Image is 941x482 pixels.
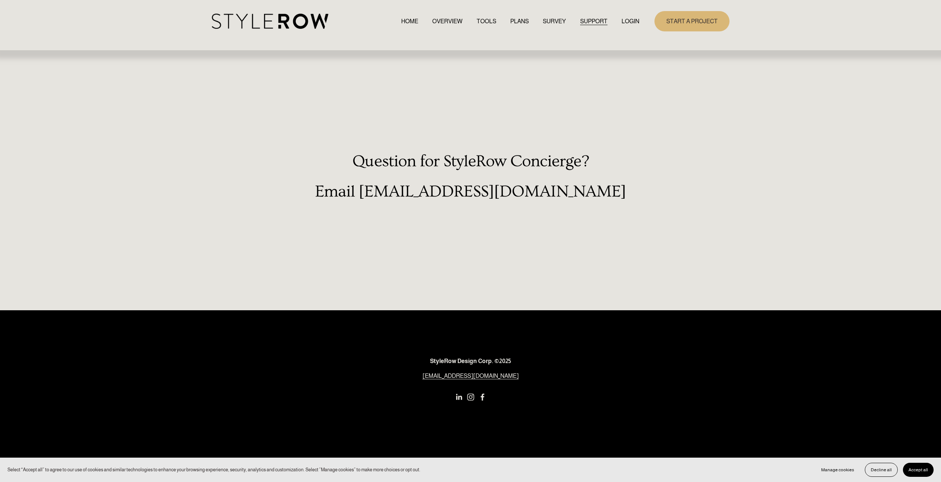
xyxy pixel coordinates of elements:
a: START A PROJECT [654,11,730,31]
a: LOGIN [622,16,639,26]
span: Accept all [908,467,928,472]
a: PLANS [510,16,529,26]
img: StyleRow [212,14,328,29]
a: OVERVIEW [432,16,463,26]
button: Decline all [865,463,898,477]
a: Instagram [467,393,474,401]
span: SUPPORT [580,17,607,26]
a: LinkedIn [455,393,463,401]
a: SURVEY [543,16,566,26]
span: Decline all [871,467,892,472]
button: Manage cookies [816,463,860,477]
span: Manage cookies [821,467,854,472]
p: Select “Accept all” to agree to our use of cookies and similar technologies to enhance your brows... [7,466,420,473]
a: [EMAIL_ADDRESS][DOMAIN_NAME] [423,372,519,380]
a: Facebook [479,393,486,401]
strong: StyleRow Design Corp. ©2025 [430,358,511,364]
button: Accept all [903,463,934,477]
h2: Email [EMAIL_ADDRESS][DOMAIN_NAME] [212,182,730,201]
a: TOOLS [477,16,496,26]
a: folder dropdown [580,16,607,26]
a: HOME [401,16,418,26]
h2: Question for StyleRow Concierge? [212,152,730,171]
